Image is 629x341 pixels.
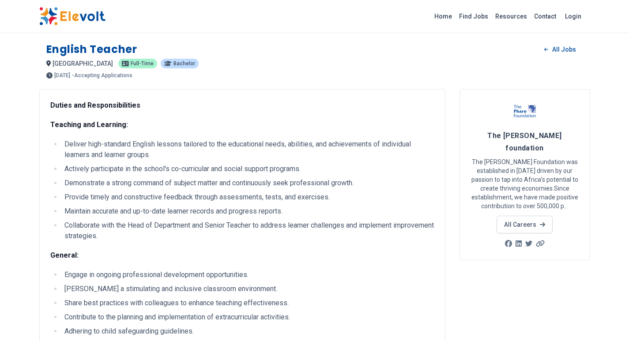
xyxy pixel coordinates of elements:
li: Collaborate with the Head of Department and Senior Teacher to address learner challenges and impl... [62,220,434,241]
li: Maintain accurate and up-to-date learner records and progress reports. [62,206,434,217]
strong: General: [50,251,79,259]
li: Share best practices with colleagues to enhance teaching effectiveness. [62,298,434,308]
span: [GEOGRAPHIC_DATA] [53,60,113,67]
a: Resources [492,9,531,23]
a: Login [560,7,587,25]
h1: English Teacher [46,42,137,56]
li: [PERSON_NAME] a stimulating and inclusive classroom environment. [62,284,434,294]
li: Provide timely and constructive feedback through assessments, tests, and exercises. [62,192,434,202]
p: - Accepting Applications [72,73,132,78]
img: The Pharo foundation [514,100,536,122]
li: Contribute to the planning and implementation of extracurricular activities. [62,312,434,322]
span: Bachelor [173,61,195,66]
a: Contact [531,9,560,23]
p: The [PERSON_NAME] Foundation was established in [DATE] driven by our passion to tap into Africa’s... [471,157,579,210]
li: Demonstrate a strong command of subject matter and continuously seek professional growth. [62,178,434,188]
span: Full-time [131,61,154,66]
span: The [PERSON_NAME] foundation [487,131,562,152]
li: Actively participate in the school's co-curricular and social support programs. [62,164,434,174]
li: Adhering to child safeguarding guidelines. [62,326,434,337]
strong: Teaching and Learning: [50,120,128,129]
a: Find Jobs [456,9,492,23]
a: All Careers [497,216,553,233]
img: Elevolt [39,7,105,26]
span: [DATE] [54,73,70,78]
li: Deliver high-standard English lessons tailored to the educational needs, abilities, and achieveme... [62,139,434,160]
a: All Jobs [537,43,583,56]
li: Engage in ongoing professional development opportunities. [62,270,434,280]
strong: Duties and Responsibilities [50,101,140,109]
a: Home [431,9,456,23]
